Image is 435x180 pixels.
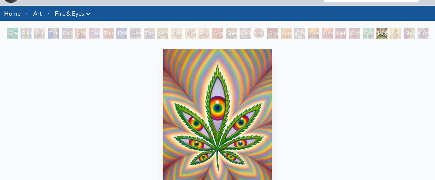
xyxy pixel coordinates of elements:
[226,28,237,39] div: Spectral Lotus
[212,28,223,39] div: Angel Skin
[33,9,42,18] a: Art
[7,28,18,39] div: Green Hand
[103,28,114,39] div: Third Eye Tears of Joy
[335,28,346,39] div: Net of Being
[294,28,305,39] div: Cosmic Elf
[130,28,141,39] div: Liberation Through Seeing
[418,28,428,39] div: Cuddle
[390,28,401,39] div: Sol Invictus
[199,28,209,39] div: Psychomicrograph of a Fractal Paisley Cherub Feather Tip
[116,28,127,39] div: Collective Vision
[62,28,73,39] div: Rainbow Eye Ripple
[45,6,52,21] li: ·
[240,28,251,39] div: Vision Crystal
[322,28,333,39] div: One
[253,28,264,39] div: Vision Crystal Tondo
[363,28,374,39] div: Cannafist
[144,28,155,39] div: The Seer
[21,28,31,39] div: Pillar of Awareness
[308,28,319,39] div: Oversoul
[267,28,278,39] div: Guardian of Infinite Vision
[48,28,59,39] div: The Torch
[171,28,182,39] div: Fractal Eyes
[281,28,292,39] div: Sunyata
[349,28,360,39] div: Godself
[376,28,387,39] div: Higher Vision
[75,28,86,39] div: Aperture
[185,28,196,39] div: Ophanic Eyelash
[404,28,415,39] div: Shpongled
[157,28,168,39] div: Seraphic Transport Docking on the Third Eye
[23,6,30,21] li: ·
[89,28,100,39] div: Cannabis Sutra
[34,28,45,39] div: Study for the Great Turn
[55,9,84,18] a: Fire & Eyes
[4,10,21,17] a: Home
